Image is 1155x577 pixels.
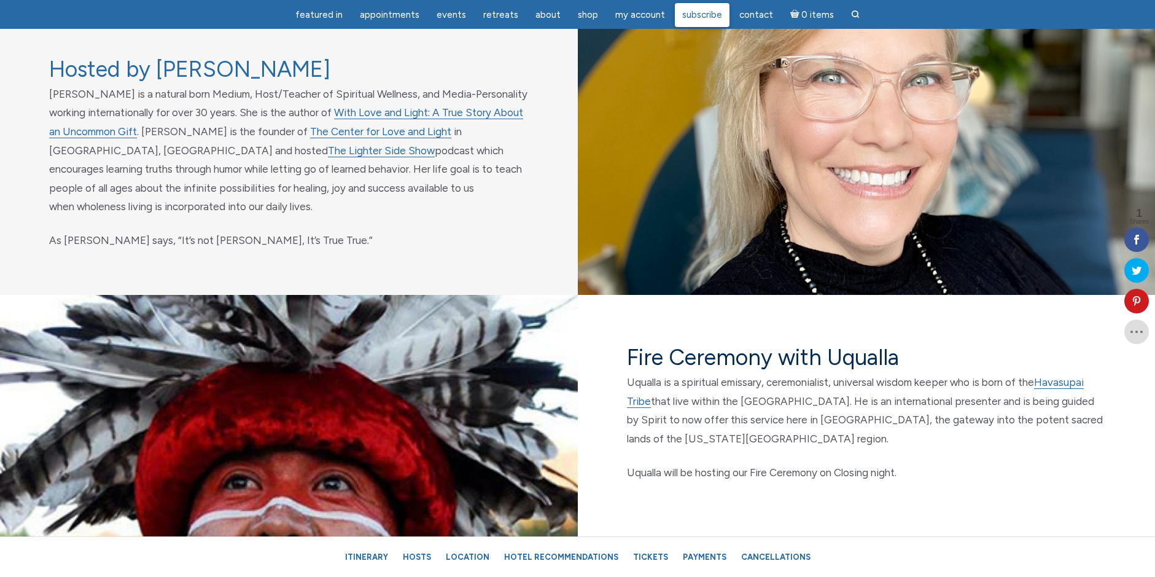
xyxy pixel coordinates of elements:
a: Shop [570,3,605,27]
a: Hosts [397,546,437,568]
span: My Account [615,9,665,20]
span: Retreats [483,9,518,20]
a: Itinerary [339,546,394,568]
span: 1 [1129,208,1149,219]
a: Tickets [627,546,674,568]
a: The Center for Love and Light [310,125,451,138]
span: featured in [295,9,343,20]
a: With Love and Light: A True Story About an Uncommon Gift [49,106,523,138]
span: Subscribe [682,9,722,20]
span: Shares [1129,219,1149,225]
a: featured in [288,3,350,27]
p: [PERSON_NAME] is a natural born Medium, Host/Teacher of Spiritual Wellness, and Media-Personality... [49,85,529,216]
a: Cancellations [735,546,817,568]
a: Location [440,546,496,568]
span: Shop [578,9,598,20]
a: Hotel Recommendations [498,546,624,568]
a: Retreats [476,3,526,27]
a: About [528,3,568,27]
a: Subscribe [675,3,729,27]
span: About [535,9,561,20]
a: Cart0 items [783,2,842,27]
a: Havasupai Tribe [627,376,1084,408]
span: Events [437,9,466,20]
span: Appointments [360,9,419,20]
h4: Fire Ceremony with Uqualla [627,344,1106,371]
a: The Lighter Side Show [328,144,435,157]
a: Events [429,3,473,27]
a: Contact [732,3,780,27]
a: Payments [677,546,733,568]
i: Cart [790,9,802,20]
p: Uqualla will be hosting our Fire Ceremony on Closing night. [627,463,1106,482]
span: 0 items [801,10,834,20]
a: Appointments [352,3,427,27]
p: As [PERSON_NAME] says, “It’s not [PERSON_NAME], It’s True True.” [49,231,529,250]
a: My Account [608,3,672,27]
a: Hosted by [PERSON_NAME] [49,56,330,82]
span: Uqualla is a spiritual emissary, ceremonialist, universal wisdom keeper who is born of the that l... [627,376,1103,445]
span: Contact [739,9,773,20]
